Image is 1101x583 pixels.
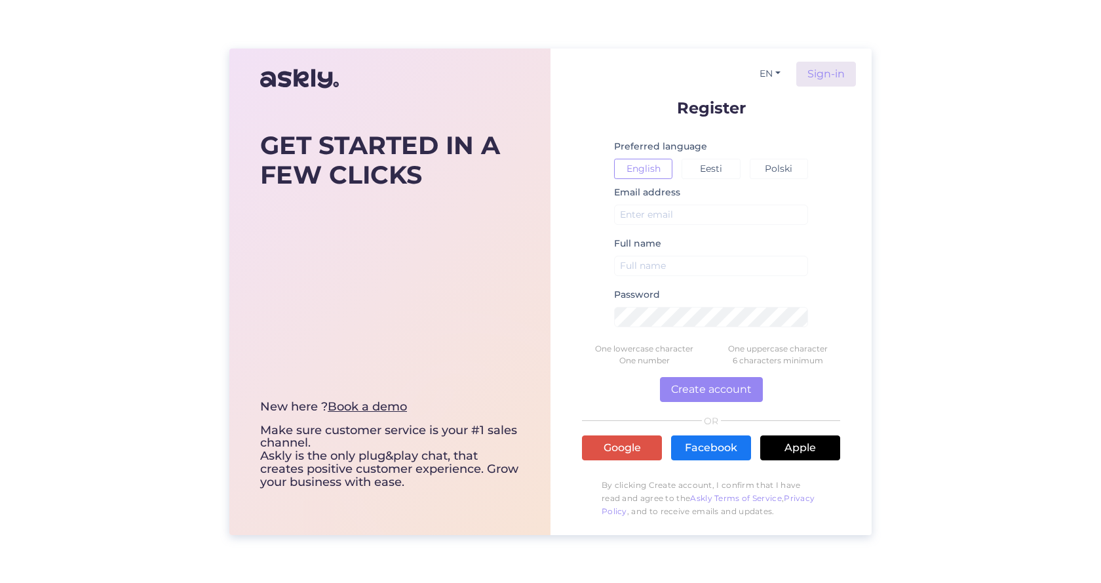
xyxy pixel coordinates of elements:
button: Eesti [682,159,740,179]
label: Email address [614,186,680,199]
input: Full name [614,256,808,276]
label: Preferred language [614,140,707,153]
input: Enter email [614,205,808,225]
div: 6 characters minimum [711,355,845,367]
div: One lowercase character [577,343,711,355]
p: Register [582,100,840,116]
button: English [614,159,672,179]
a: Sign-in [796,62,856,87]
button: EN [754,64,786,83]
span: OR [702,416,721,426]
label: Password [614,288,660,302]
p: By clicking Create account, I confirm that I have read and agree to the , , and to receive emails... [582,472,840,525]
label: Full name [614,237,661,251]
div: GET STARTED IN A FEW CLICKS [260,131,520,190]
button: Create account [660,377,763,402]
img: Askly [260,63,339,94]
div: New here ? [260,401,520,414]
a: Apple [760,435,840,460]
a: Privacy Policy [602,493,815,516]
a: Facebook [671,435,751,460]
div: One uppercase character [711,343,845,355]
div: One number [577,355,711,367]
a: Google [582,435,662,460]
a: Askly Terms of Service [690,493,782,503]
a: Book a demo [328,399,407,414]
button: Polski [750,159,808,179]
div: Make sure customer service is your #1 sales channel. Askly is the only plug&play chat, that creat... [260,401,520,489]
